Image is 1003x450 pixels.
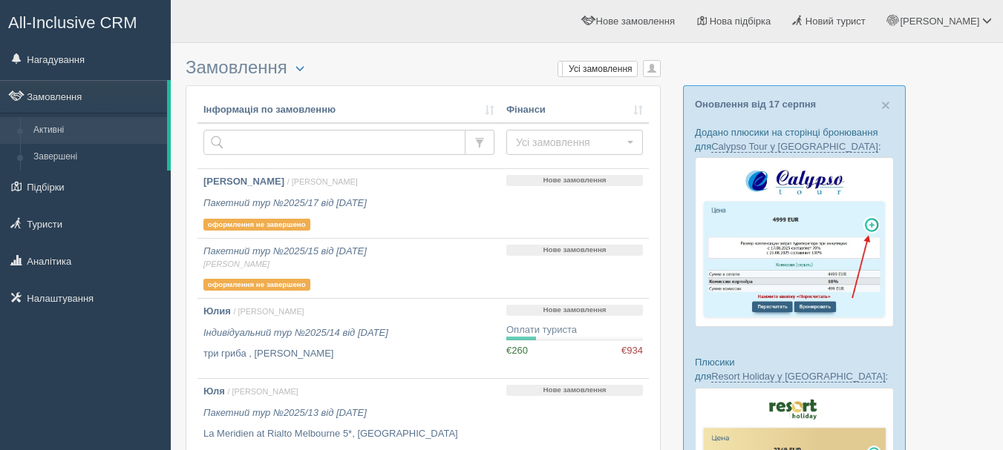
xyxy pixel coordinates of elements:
img: calypso-tour-proposal-crm-for-travel-agency.jpg [695,157,894,327]
span: Нове замовлення [596,16,675,27]
p: Плюсики для : [695,355,894,383]
p: Нове замовлення [506,385,643,396]
i: Пакетний тур №2025/15 від [DATE] [203,245,494,270]
a: All-Inclusive CRM [1,1,170,42]
button: Усі замовлення [506,130,643,155]
p: Нове замовлення [506,305,643,316]
p: оформлення не завершено [203,279,310,291]
h3: Замовлення [186,58,661,78]
a: Завершені [27,144,167,171]
i: Пакетний тур №2025/13 від [DATE] [203,407,367,418]
a: Активні [27,117,167,144]
span: €260 [506,345,528,356]
label: Усі замовлення [558,62,637,76]
a: Пакетний тур №2025/15 від [DATE] [PERSON_NAME] оформлення не завершено [197,239,500,298]
span: €934 [621,344,643,358]
p: La Meridien аt Rialto Melbourne 5*, [GEOGRAPHIC_DATA] [203,427,494,441]
i: Індивідуальний тур №2025/14 від [DATE] [203,327,388,338]
a: Фінанси [506,103,643,117]
span: Усі замовлення [516,135,624,150]
button: Close [881,97,890,113]
a: [PERSON_NAME] / [PERSON_NAME] Пакетний тур №2025/17 від [DATE] оформлення не завершено [197,169,500,238]
a: Інформація по замовленню [203,103,494,117]
p: Додано плюсики на сторінці бронювання для : [695,125,894,153]
span: Нова підбірка [710,16,771,27]
a: Calypso Tour у [GEOGRAPHIC_DATA] [711,141,878,153]
span: / [PERSON_NAME] [228,387,298,396]
span: [PERSON_NAME] [203,259,494,270]
b: [PERSON_NAME] [203,176,284,187]
div: Оплати туриста [506,323,643,337]
p: три гриба , [PERSON_NAME] [203,347,494,361]
span: Новий турист [806,16,866,27]
span: / [PERSON_NAME] [287,177,358,186]
p: оформлення не завершено [203,219,310,231]
span: All-Inclusive CRM [8,13,137,32]
b: Юлия [203,305,231,317]
p: Нове замовлення [506,175,643,186]
input: Пошук за номером замовлення, ПІБ або паспортом туриста [203,130,465,155]
i: Пакетний тур №2025/17 від [DATE] [203,197,367,208]
a: Resort Holiday у [GEOGRAPHIC_DATA] [711,371,885,383]
a: Юлия / [PERSON_NAME] Індивідуальний тур №2025/14 від [DATE] три гриба , [PERSON_NAME] [197,299,500,378]
span: / [PERSON_NAME] [234,307,304,316]
span: × [881,96,890,113]
p: Нове замовлення [506,245,643,256]
span: [PERSON_NAME] [900,16,979,27]
a: Оновлення від 17 серпня [695,99,816,110]
b: Юля [203,386,225,397]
